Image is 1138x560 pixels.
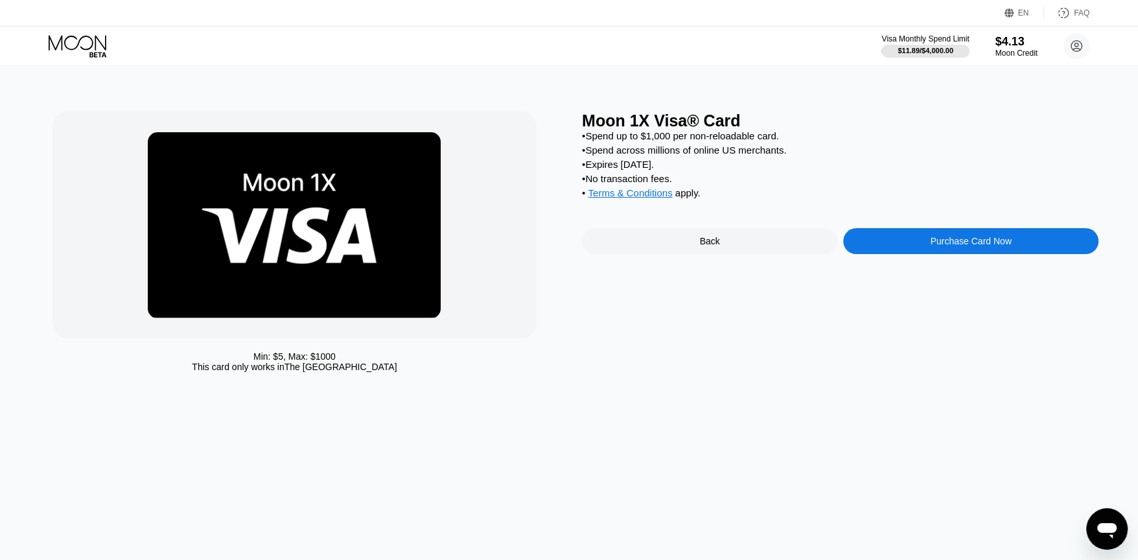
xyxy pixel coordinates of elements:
div: $4.13Moon Credit [995,35,1038,58]
div: EN [1004,6,1044,19]
div: • Spend across millions of online US merchants. [582,145,1098,156]
div: • No transaction fees. [582,173,1098,184]
span: Terms & Conditions [588,187,672,198]
div: Visa Monthly Spend Limit [881,34,969,43]
div: FAQ [1074,8,1089,17]
div: Terms & Conditions [588,187,672,202]
div: Back [699,236,719,246]
iframe: Przycisk umożliwiający otwarcie okna komunikatora [1086,508,1128,550]
div: • Expires [DATE]. [582,159,1098,170]
div: Visa Monthly Spend Limit$11.89/$4,000.00 [881,34,969,58]
div: • Spend up to $1,000 per non-reloadable card. [582,130,1098,141]
div: This card only works in The [GEOGRAPHIC_DATA] [192,362,397,372]
div: Moon Credit [995,49,1038,58]
div: Purchase Card Now [843,228,1098,254]
div: Moon 1X Visa® Card [582,111,1098,130]
div: • apply . [582,187,1098,202]
div: EN [1018,8,1029,17]
div: Back [582,228,837,254]
div: Purchase Card Now [931,236,1012,246]
div: $11.89 / $4,000.00 [898,47,953,54]
div: $4.13 [995,35,1038,49]
div: Min: $ 5 , Max: $ 1000 [253,351,336,362]
div: FAQ [1044,6,1089,19]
